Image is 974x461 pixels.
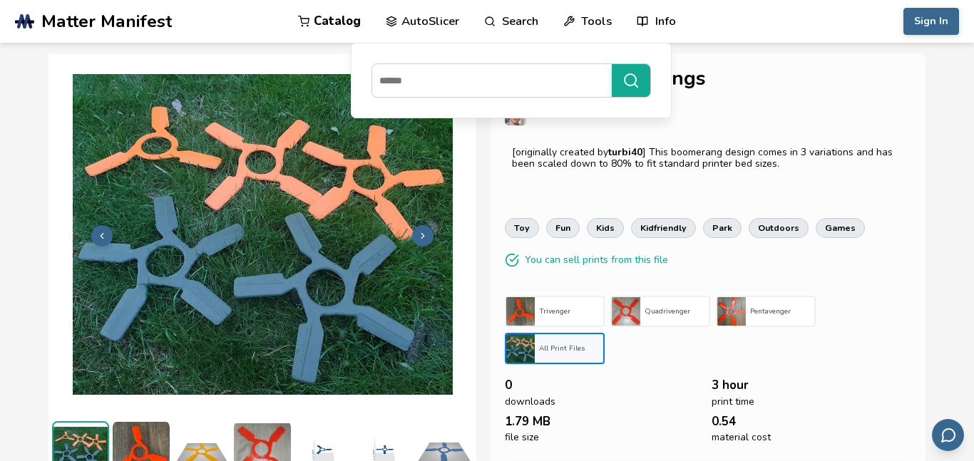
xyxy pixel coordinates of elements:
span: downloads [505,396,555,408]
span: 1.79 MB [505,415,550,428]
h3: All Print Files [539,344,599,353]
strong: turbi40 [608,145,642,159]
span: 3 hour [712,378,749,392]
a: kids [587,218,624,238]
h3: Pentavenger [750,307,810,316]
button: QuadrivengerQuadrivenger [610,296,710,327]
span: file size [505,432,539,443]
a: kidfriendly [631,218,696,238]
a: MechMad3D's profileMechMad3D [505,104,911,140]
a: park [703,218,742,238]
button: Sign In [903,8,959,35]
a: games [816,218,865,238]
button: PentavengerPentavenger [716,296,816,327]
a: fun [546,218,580,238]
img: All Print Files [506,334,535,363]
p: You can sell prints from this file [525,252,668,267]
span: material cost [712,432,771,443]
h3: Trivenger [539,307,599,316]
h1: Avenger Boomerangs [505,68,911,90]
img: Pentavenger [717,297,746,326]
span: 0.54 [712,415,736,428]
img: Quadrivenger [612,297,640,326]
button: Send feedback via email [932,419,964,451]
h3: Quadrivenger [645,307,704,316]
a: outdoors [749,218,809,238]
span: Matter Manifest [41,11,172,31]
span: print time [712,396,754,408]
button: All Print FilesAll Print Files [505,333,605,364]
a: toy [505,218,539,238]
span: 0 [505,378,512,392]
img: Trivenger [506,297,535,326]
p: [originally created by ] This boomerang design comes in 3 variations and has been scaled down to ... [512,147,903,170]
button: TrivengerTrivenger [505,296,605,327]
